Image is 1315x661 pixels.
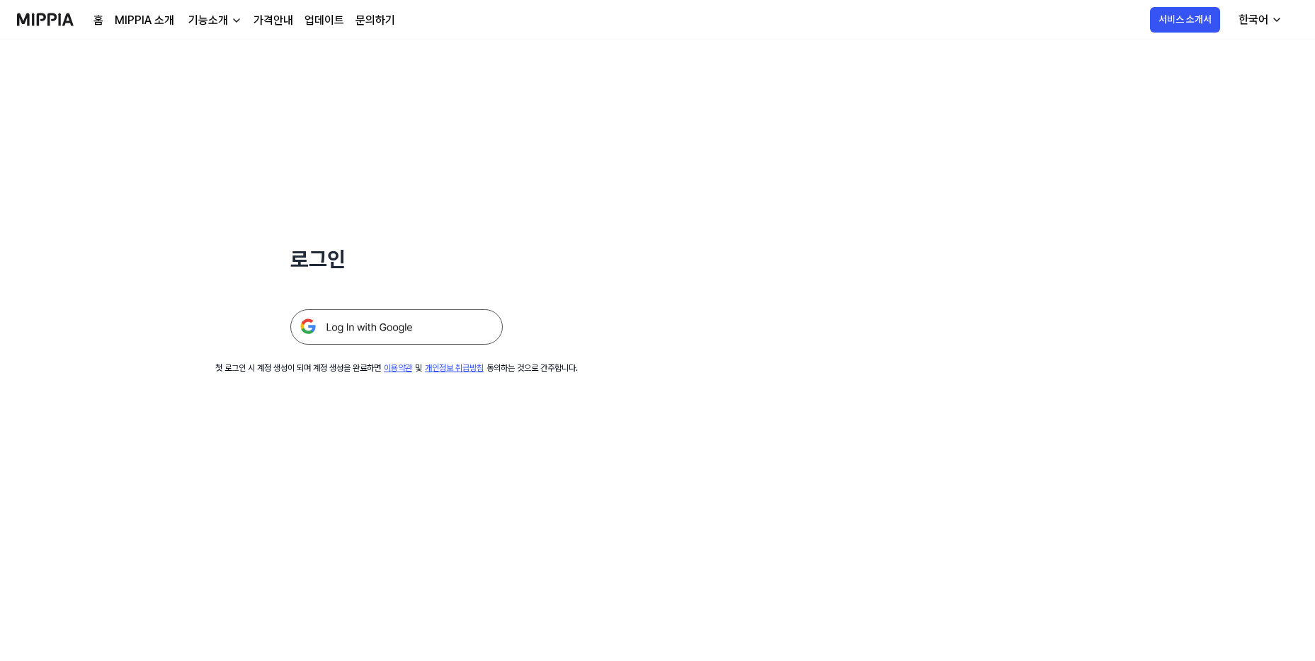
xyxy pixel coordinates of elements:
a: 개인정보 취급방침 [425,363,484,373]
a: 문의하기 [355,12,395,29]
img: down [231,15,242,26]
h1: 로그인 [290,243,503,275]
a: 가격안내 [254,12,293,29]
img: 구글 로그인 버튼 [290,309,503,345]
div: 한국어 [1236,11,1271,28]
a: 업데이트 [304,12,344,29]
button: 서비스 소개서 [1150,7,1220,33]
a: 홈 [93,12,103,29]
a: 이용약관 [384,363,412,373]
button: 한국어 [1227,6,1291,34]
button: 기능소개 [186,12,242,29]
a: MIPPIA 소개 [115,12,174,29]
div: 첫 로그인 시 계정 생성이 되며 계정 생성을 완료하면 및 동의하는 것으로 간주합니다. [215,362,578,374]
div: 기능소개 [186,12,231,29]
